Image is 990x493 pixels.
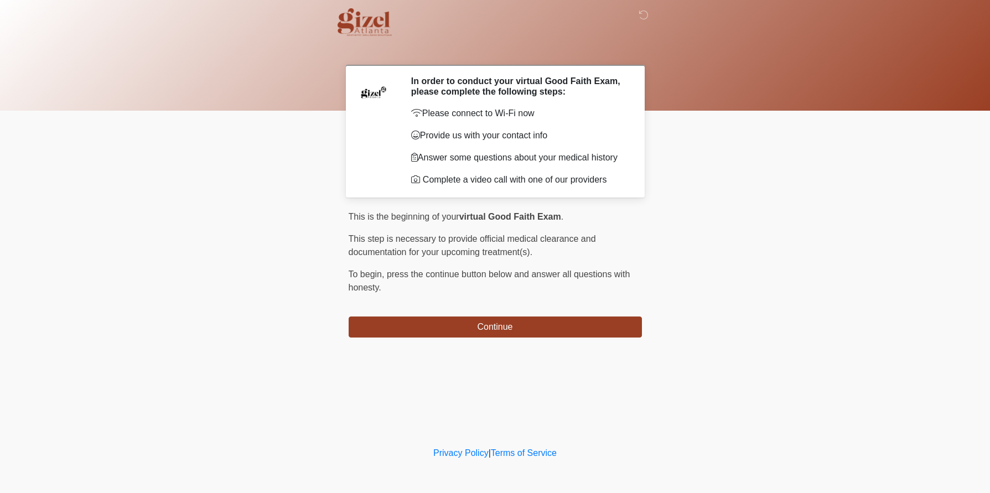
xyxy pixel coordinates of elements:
[349,212,459,221] span: This is the beginning of your
[411,151,625,164] p: Answer some questions about your medical history
[357,76,390,109] img: Agent Avatar
[349,269,630,292] span: press the continue button below and answer all questions with honesty.
[411,76,625,97] h2: In order to conduct your virtual Good Faith Exam, please complete the following steps:
[411,129,625,142] p: Provide us with your contact info
[561,212,563,221] span: .
[489,448,491,458] a: |
[411,107,625,120] p: Please connect to Wi-Fi now
[349,316,642,338] button: Continue
[411,173,625,186] li: Complete a video call with one of our providers
[349,269,387,279] span: To begin,
[433,448,489,458] a: Privacy Policy
[338,8,392,36] img: Gizel Atlanta Logo
[349,234,596,257] span: This step is necessary to provide official medical clearance and documentation for your upcoming ...
[340,40,650,60] h1: ‎ ‎
[459,212,561,221] strong: virtual Good Faith Exam
[491,448,557,458] a: Terms of Service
